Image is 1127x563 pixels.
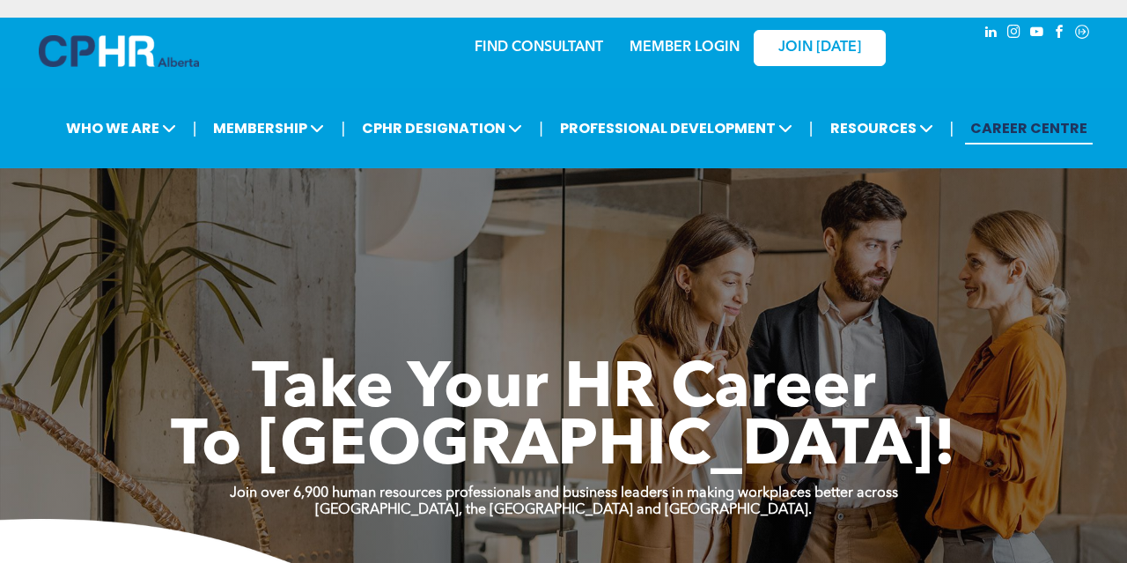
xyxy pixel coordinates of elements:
li: | [950,110,954,146]
span: PROFESSIONAL DEVELOPMENT [555,112,798,144]
strong: [GEOGRAPHIC_DATA], the [GEOGRAPHIC_DATA] and [GEOGRAPHIC_DATA]. [315,503,812,517]
li: | [341,110,345,146]
a: youtube [1027,22,1046,46]
span: CPHR DESIGNATION [357,112,527,144]
span: Take Your HR Career [252,359,876,422]
a: JOIN [DATE] [754,30,886,66]
span: WHO WE ARE [61,112,181,144]
a: linkedin [981,22,1000,46]
a: Social network [1072,22,1092,46]
strong: Join over 6,900 human resources professionals and business leaders in making workplaces better ac... [230,486,898,500]
a: FIND CONSULTANT [475,41,603,55]
img: A blue and white logo for cp alberta [39,35,199,67]
span: To [GEOGRAPHIC_DATA]! [171,416,956,479]
li: | [539,110,543,146]
a: instagram [1004,22,1023,46]
a: MEMBER LOGIN [630,41,740,55]
span: MEMBERSHIP [208,112,329,144]
a: CAREER CENTRE [965,112,1093,144]
li: | [809,110,814,146]
span: JOIN [DATE] [778,40,861,56]
a: facebook [1050,22,1069,46]
span: RESOURCES [825,112,939,144]
li: | [193,110,197,146]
